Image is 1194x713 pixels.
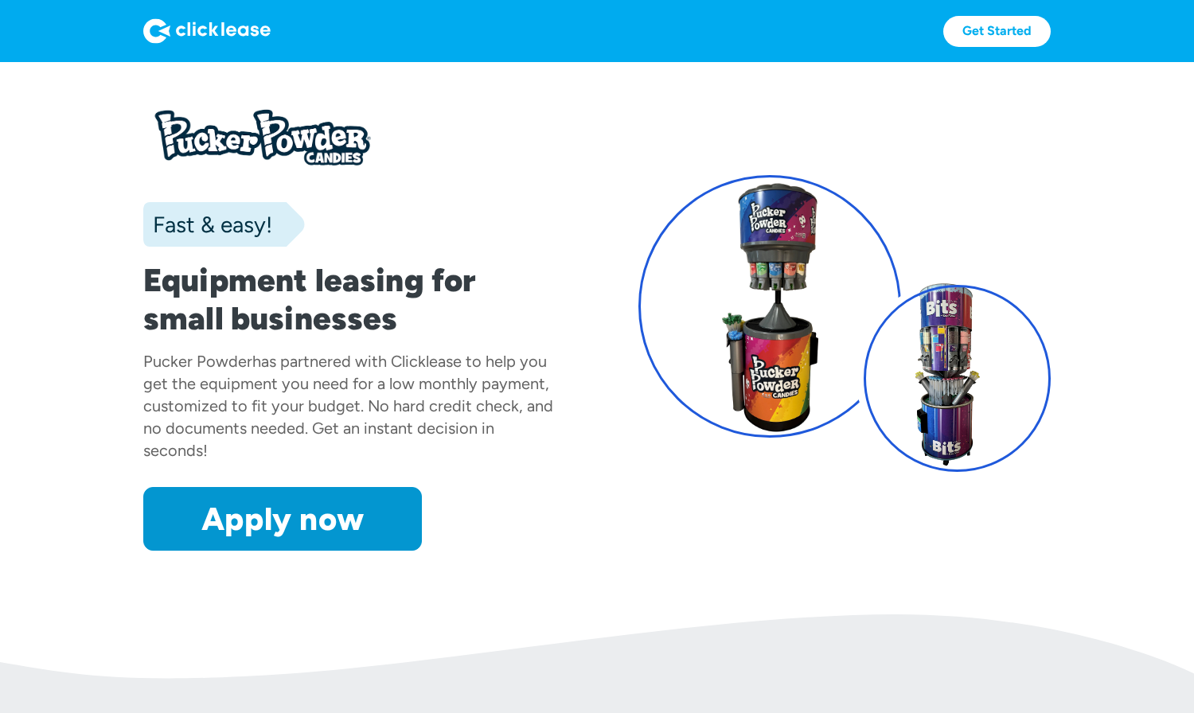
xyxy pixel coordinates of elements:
[943,16,1051,47] a: Get Started
[143,18,271,44] img: Logo
[143,487,422,551] a: Apply now
[143,261,556,337] h1: Equipment leasing for small businesses
[143,352,553,460] div: has partnered with Clicklease to help you get the equipment you need for a low monthly payment, c...
[143,352,252,371] div: Pucker Powder
[143,208,272,240] div: Fast & easy!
